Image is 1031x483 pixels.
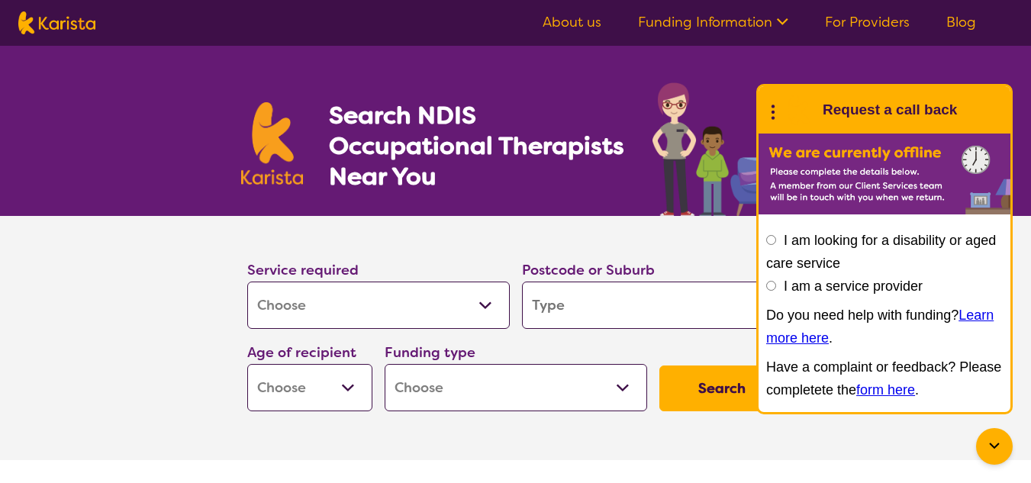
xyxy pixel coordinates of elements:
label: Age of recipient [247,343,356,362]
h1: Request a call back [823,98,957,121]
img: Karista [783,95,814,125]
a: Blog [946,13,976,31]
input: Type [522,282,785,329]
p: Have a complaint or feedback? Please completete the . [766,356,1003,401]
a: For Providers [825,13,910,31]
a: form here [856,382,915,398]
label: Postcode or Suburb [522,261,655,279]
img: Karista logo [18,11,95,34]
img: Karista offline chat form to request call back [759,134,1010,214]
label: Service required [247,261,359,279]
label: I am looking for a disability or aged care service [766,233,996,271]
h1: Search NDIS Occupational Therapists Near You [329,100,626,192]
a: Funding Information [638,13,788,31]
label: I am a service provider [784,279,923,294]
label: Funding type [385,343,475,362]
img: occupational-therapy [652,82,791,216]
img: Karista logo [241,102,304,185]
button: Search [659,365,785,411]
p: Do you need help with funding? . [766,304,1003,349]
a: About us [543,13,601,31]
